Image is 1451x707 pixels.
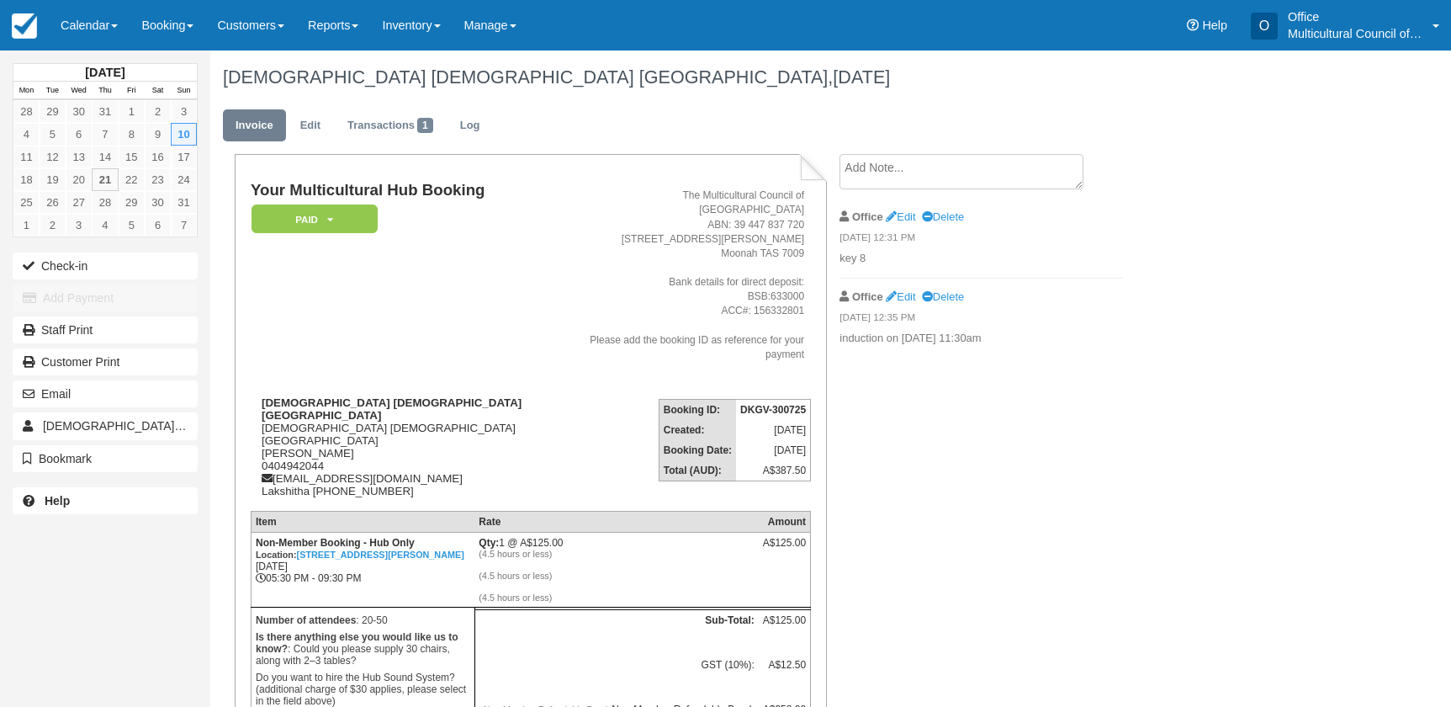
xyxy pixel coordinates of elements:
[119,82,145,100] th: Fri
[759,512,811,533] th: Amount
[335,109,446,142] a: Transactions1
[40,146,66,168] a: 12
[40,191,66,214] a: 26
[479,571,754,581] em: (4.5 hours or less)
[479,593,754,603] em: (4.5 hours or less)
[251,396,578,497] div: [DEMOGRAPHIC_DATA] [DEMOGRAPHIC_DATA] [GEOGRAPHIC_DATA] [PERSON_NAME] 0404942044 [EMAIL_ADDRESS][...
[1202,19,1227,32] span: Help
[13,316,198,343] a: Staff Print
[66,123,92,146] a: 6
[145,146,171,168] a: 16
[759,655,811,699] td: A$12.50
[171,168,197,191] a: 24
[40,123,66,146] a: 5
[736,420,811,440] td: [DATE]
[447,109,493,142] a: Log
[1187,19,1199,31] i: Help
[474,609,758,655] th: Sub-Total:
[92,146,118,168] a: 14
[45,494,70,508] b: Help
[223,109,286,142] a: Invoice
[474,533,758,608] td: 1 @ A$125.00
[13,191,40,214] a: 25
[886,290,915,303] a: Edit
[839,311,1123,329] em: [DATE] 12:35 PM
[145,82,171,100] th: Sat
[13,82,40,100] th: Mon
[12,13,37,39] img: checkfront-main-nav-mini-logo.png
[763,537,806,562] div: A$125.00
[13,123,40,146] a: 4
[145,100,171,123] a: 2
[13,100,40,123] a: 28
[922,210,964,223] a: Delete
[740,404,806,416] strong: DKGV-300725
[251,204,372,235] a: Paid
[852,210,883,223] strong: Office
[13,214,40,237] a: 1
[833,66,890,88] span: [DATE]
[119,100,145,123] a: 1
[256,629,470,669] p: : Could you please supply 30 chairs, along with 2–3 tables?
[759,609,811,655] td: A$125.00
[171,123,197,146] a: 10
[479,537,499,549] strong: Qty
[119,214,145,237] a: 5
[736,460,811,481] td: A$387.50
[256,537,464,561] strong: Non-Member Booking - Hub Only
[92,100,118,123] a: 31
[839,331,1123,347] p: induction on [DATE] 11:30am
[297,550,464,560] a: [STREET_ADDRESS][PERSON_NAME]
[92,82,118,100] th: Thu
[1288,8,1422,25] p: Office
[288,109,333,142] a: Edit
[13,146,40,168] a: 11
[40,168,66,191] a: 19
[66,82,92,100] th: Wed
[474,655,758,699] td: GST (10%):
[13,348,198,375] a: Customer Print
[119,191,145,214] a: 29
[262,396,522,422] strong: [DEMOGRAPHIC_DATA] [DEMOGRAPHIC_DATA] [GEOGRAPHIC_DATA]
[839,231,1123,249] em: [DATE] 12:31 PM
[92,168,118,191] a: 21
[417,118,433,133] span: 1
[119,123,145,146] a: 8
[92,214,118,237] a: 4
[92,123,118,146] a: 7
[43,419,436,433] span: [DEMOGRAPHIC_DATA] [DEMOGRAPHIC_DATA] [GEOGRAPHIC_DATA]
[40,100,66,123] a: 29
[66,100,92,123] a: 30
[13,168,40,191] a: 18
[40,214,66,237] a: 2
[13,412,198,439] a: [DEMOGRAPHIC_DATA] [DEMOGRAPHIC_DATA] [GEOGRAPHIC_DATA]
[66,146,92,168] a: 13
[1288,25,1422,42] p: Multicultural Council of [GEOGRAPHIC_DATA]
[256,550,464,560] small: Location:
[119,168,145,191] a: 22
[171,100,197,123] a: 3
[13,445,198,472] button: Bookmark
[251,512,474,533] th: Item
[256,614,356,626] strong: Number of attendees
[474,512,758,533] th: Rate
[40,82,66,100] th: Tue
[13,284,198,311] button: Add Payment
[66,214,92,237] a: 3
[145,168,171,191] a: 23
[171,82,197,100] th: Sun
[659,400,736,421] th: Booking ID:
[852,290,883,303] strong: Office
[223,67,1286,88] h1: [DEMOGRAPHIC_DATA] [DEMOGRAPHIC_DATA] [GEOGRAPHIC_DATA],
[145,191,171,214] a: 30
[736,440,811,460] td: [DATE]
[66,191,92,214] a: 27
[85,66,124,79] strong: [DATE]
[119,146,145,168] a: 15
[886,210,915,223] a: Edit
[171,214,197,237] a: 7
[479,549,754,559] em: (4.5 hours or less)
[171,146,197,168] a: 17
[13,252,198,279] button: Check-in
[92,191,118,214] a: 28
